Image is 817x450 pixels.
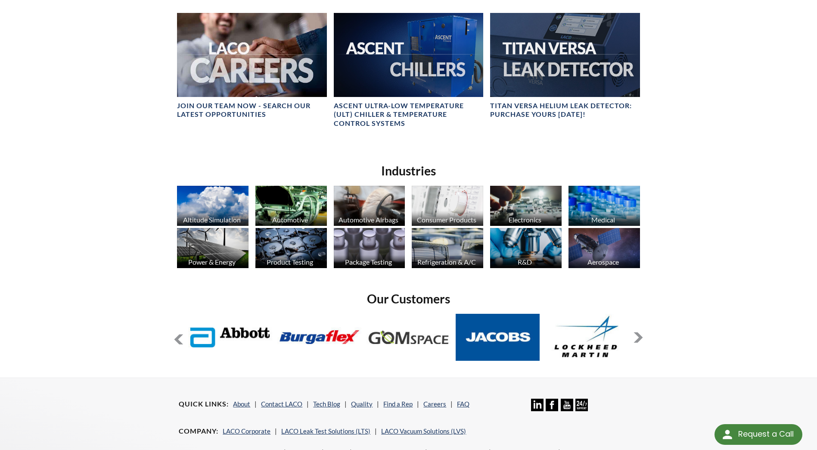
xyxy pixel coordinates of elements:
img: industry_Electronics_670x376.jpg [490,186,562,226]
div: Consumer Products [410,216,482,224]
a: Automotive Airbags [334,186,405,228]
div: Automotive Airbags [332,216,404,224]
a: Contact LACO [261,400,302,408]
img: industry_Auto-Airbag_670x376.jpg [334,186,405,226]
a: Find a Rep [383,400,413,408]
img: industry_Package_670x376.jpg [334,228,405,268]
a: Ascent Chiller ImageAscent Ultra-Low Temperature (ULT) Chiller & Temperature Control Systems [334,13,483,128]
a: Quality [351,400,373,408]
a: Careers [423,400,446,408]
div: Altitude Simulation [176,216,248,224]
a: Refrigeration & A/C [412,228,483,270]
div: Request a Call [714,424,802,445]
div: Request a Call [738,424,794,444]
h4: Ascent Ultra-Low Temperature (ULT) Chiller & Temperature Control Systems [334,101,483,128]
img: industry_HVAC_670x376.jpg [412,228,483,268]
img: Jacobs.jpg [456,314,540,361]
a: Join our team now - SEARCH OUR LATEST OPPORTUNITIES [177,13,326,119]
a: R&D [490,228,562,270]
a: Altitude Simulation [177,186,249,228]
a: Automotive [255,186,327,228]
a: Aerospace [568,228,640,270]
a: LACO Corporate [223,427,270,435]
a: Package Testing [334,228,405,270]
img: industry_Automotive_670x376.jpg [255,186,327,226]
a: Product Testing [255,228,327,270]
h4: Quick Links [179,400,229,409]
div: Aerospace [567,258,639,266]
img: industry_Medical_670x376.jpg [568,186,640,226]
a: Power & Energy [177,228,249,270]
div: Electronics [489,216,561,224]
h4: TITAN VERSA Helium Leak Detector: Purchase Yours [DATE]! [490,101,640,119]
img: Lockheed-Martin.jpg [545,314,629,361]
div: Automotive [254,216,326,224]
a: Tech Blog [313,400,340,408]
img: Burgaflex.jpg [277,314,361,361]
a: 24/7 Support [575,405,588,412]
a: TITAN VERSA bannerTITAN VERSA Helium Leak Detector: Purchase Yours [DATE]! [490,13,640,119]
a: Consumer Products [412,186,483,228]
div: Medical [567,216,639,224]
img: industry_Consumer_670x376.jpg [412,186,483,226]
img: Abbott-Labs.jpg [188,314,272,361]
div: Product Testing [254,258,326,266]
img: 24/7 Support Icon [575,399,588,411]
img: industry_R_D_670x376.jpg [490,228,562,268]
img: GOM-Space.jpg [367,314,450,361]
a: LACO Leak Test Solutions (LTS) [281,427,370,435]
h4: Join our team now - SEARCH OUR LATEST OPPORTUNITIES [177,101,326,119]
h2: Industries [174,163,643,179]
img: industry_AltitudeSim_670x376.jpg [177,186,249,226]
h4: Company [179,427,218,436]
a: LACO Vacuum Solutions (LVS) [381,427,466,435]
img: Artboard_1.jpg [568,228,640,268]
div: R&D [489,258,561,266]
img: industry_ProductTesting_670x376.jpg [255,228,327,268]
div: Power & Energy [176,258,248,266]
a: Medical [568,186,640,228]
div: Package Testing [332,258,404,266]
img: industry_Power-2_670x376.jpg [177,228,249,268]
h2: Our Customers [174,291,643,307]
a: Electronics [490,186,562,228]
div: Refrigeration & A/C [410,258,482,266]
a: FAQ [457,400,469,408]
img: round button [721,428,734,441]
a: About [233,400,250,408]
